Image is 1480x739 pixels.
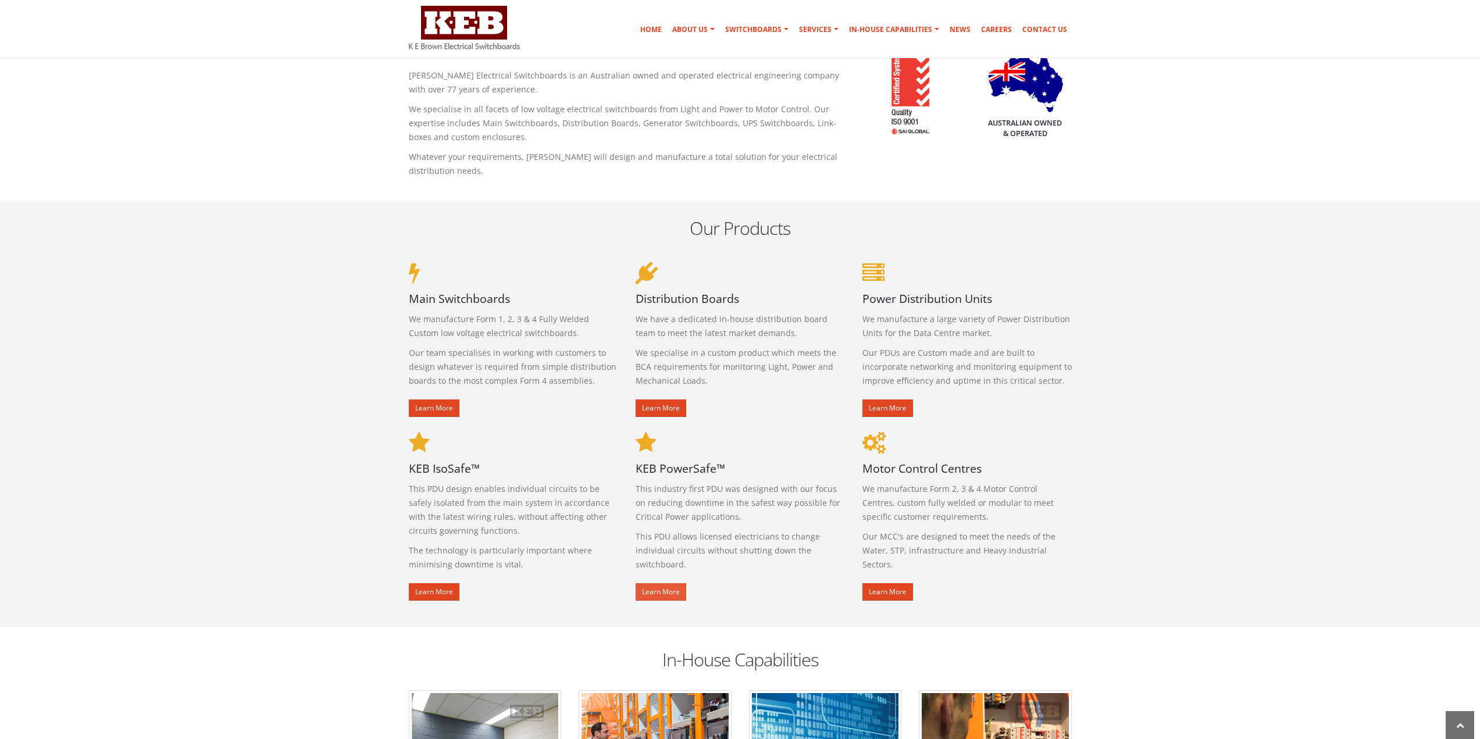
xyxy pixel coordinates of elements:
[945,18,975,41] a: News
[636,460,845,476] h4: KEB PowerSafe™
[794,18,843,41] a: Services
[636,18,666,41] a: Home
[409,460,618,476] h4: KEB IsoSafe™
[409,6,520,49] img: K E Brown Electrical Switchboards
[409,583,459,601] a: Learn More
[409,69,845,97] p: [PERSON_NAME] Electrical Switchboards is an Australian owned and operated electrical engineering ...
[862,291,1072,306] h4: Power Distribution Units
[636,291,845,306] h4: Distribution Boards
[668,18,719,41] a: About Us
[1018,18,1072,41] a: Contact Us
[636,346,845,388] p: We specialise in a custom product which meets the BCA requirements for monitoring Light, Power an...
[409,399,459,417] a: Learn More
[862,482,1072,524] p: We manufacture Form 2, 3 & 4 Motor Control Centres, custom fully welded or modular to meet specif...
[862,346,1072,388] p: Our PDUs are Custom made and are built to incorporate networking and monitoring equipment to impr...
[409,544,618,572] p: The technology is particularly important where minimising downtime is vital.
[844,18,944,41] a: In-house Capabilities
[409,102,845,144] p: We specialise in all facets of low voltage electrical switchboards from Light and Power to Motor ...
[636,399,686,417] a: Learn More
[862,399,913,417] a: Learn More
[409,647,1072,672] h2: In-House Capabilities
[409,312,618,340] p: We manufacture Form 1, 2, 3 & 4 Fully Welded Custom low voltage electrical switchboards.
[976,18,1017,41] a: Careers
[862,583,913,601] a: Learn More
[636,530,845,572] p: This PDU allows licensed electricians to change individual circuits without shutting down the swi...
[409,150,845,178] p: Whatever your requirements, [PERSON_NAME] will design and manufacture a total solution for your e...
[409,346,618,388] p: Our team specialises in working with customers to design whatever is required from simple distrib...
[409,216,1072,240] h2: Our Products
[862,312,1072,340] p: We manufacture a large variety of Power Distribution Units for the Data Centre market.
[877,44,930,134] img: K E Brown ISO 9001 Accreditation
[636,482,845,524] p: This industry first PDU was designed with our focus on reducing downtime in the safest way possib...
[636,583,686,601] a: Learn More
[862,460,1072,476] h4: Motor Control Centres
[409,482,618,538] p: This PDU design enables individual circuits to be safely isolated from the main system in accorda...
[721,18,793,41] a: Switchboards
[636,312,845,340] p: We have a dedicated in-house distribution board team to meet the latest market demands.
[862,530,1072,572] p: Our MCC's are designed to meet the needs of the Water, STP, infrastructure and Heavy Industrial S...
[409,291,618,306] h4: Main Switchboards
[987,118,1063,139] h5: Australian Owned & Operated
